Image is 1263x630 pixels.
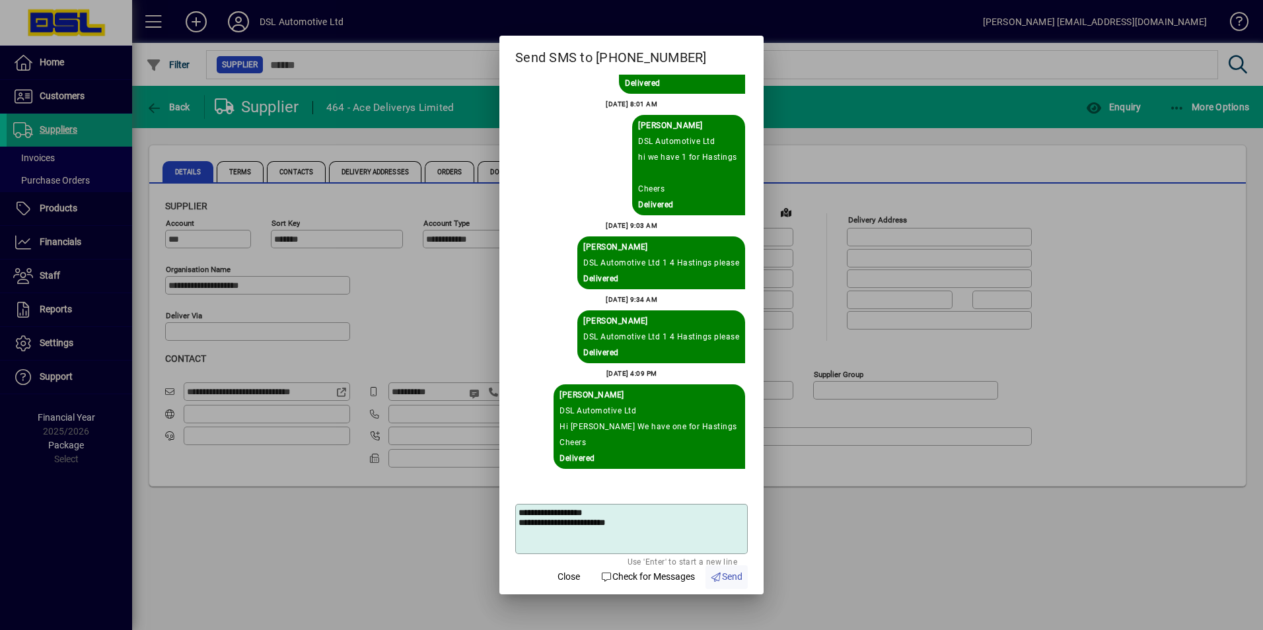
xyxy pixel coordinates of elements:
div: Sent By [583,239,739,255]
div: Delivered [583,271,739,287]
div: [DATE] 8:01 AM [606,96,657,112]
div: Sent By [638,118,739,133]
div: Sent By [559,387,739,403]
mat-hint: Use 'Enter' to start a new line [628,554,737,569]
div: [DATE] 9:34 AM [606,292,657,308]
div: [DATE] 4:09 PM [606,366,657,382]
button: Send [705,565,748,589]
div: DSL Automotive Ltd 1 4 Hastings please [583,255,739,271]
span: Check for Messages [600,570,695,584]
span: Close [558,570,580,584]
div: Sent By [583,313,739,329]
div: Delivered [559,450,739,466]
div: Delivered [625,75,739,91]
button: Check for Messages [595,565,700,589]
div: Delivered [638,197,739,213]
h2: Send SMS to [PHONE_NUMBER] [499,36,764,74]
button: Close [548,565,590,589]
div: [DATE] 9:03 AM [606,218,657,234]
div: DSL Automotive Ltd 1 4 Hastings please [583,329,739,345]
span: Send [711,570,743,584]
div: DSL Automotive Ltd hi we have 1 for Hastings Cheers [638,133,739,197]
div: Delivered [583,345,739,361]
div: DSL Automotive Ltd Hi [PERSON_NAME] We have one for Hastings Cheers [559,403,739,450]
